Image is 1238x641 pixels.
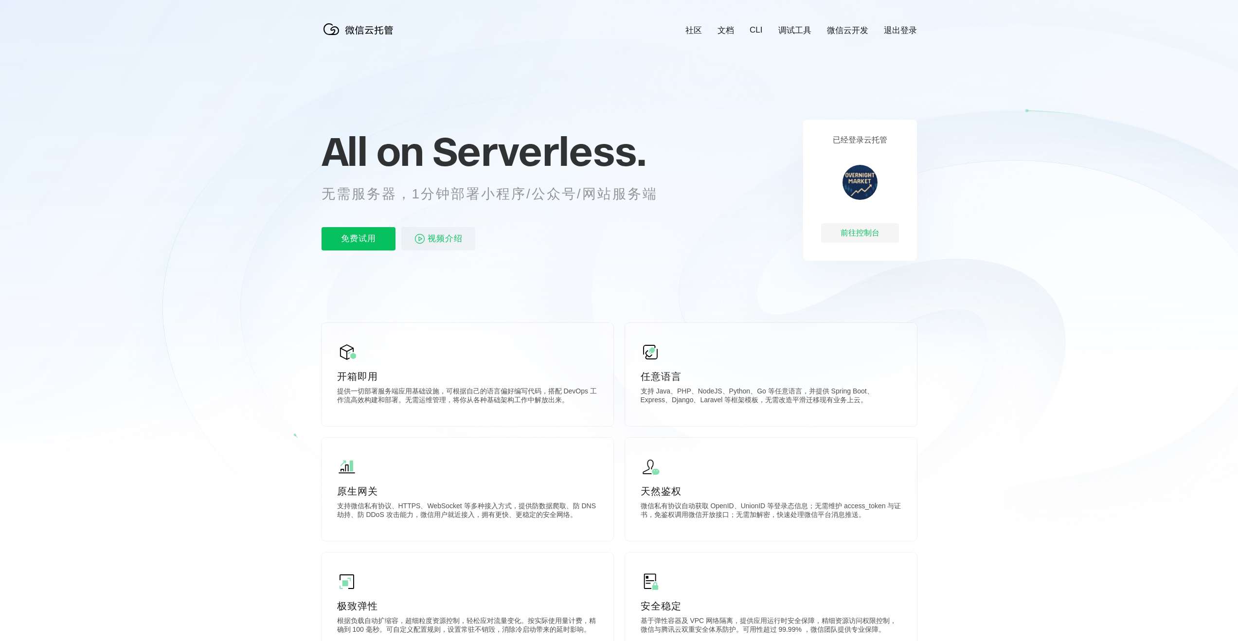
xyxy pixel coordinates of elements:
[641,387,901,407] p: 支持 Java、PHP、NodeJS、Python、Go 等任意语言，并提供 Spring Boot、Express、Django、Laravel 等框架模板，无需改造平滑迁移现有业务上云。
[641,370,901,383] p: 任意语言
[718,25,734,36] a: 文档
[337,370,598,383] p: 开箱即用
[322,127,423,176] span: All on
[685,25,702,36] a: 社区
[337,387,598,407] p: 提供一切部署服务端应用基础设施，可根据自己的语言偏好编写代码，搭配 DevOps 工作流高效构建和部署。无需运维管理，将你从各种基础架构工作中解放出来。
[641,502,901,521] p: 微信私有协议自动获取 OpenID、UnionID 等登录态信息；无需维护 access_token 与证书，免鉴权调用微信开放接口；无需加解密，快速处理微信平台消息推送。
[428,227,463,250] span: 视频介绍
[432,127,646,176] span: Serverless.
[750,25,762,35] a: CLI
[641,484,901,498] p: 天然鉴权
[337,617,598,636] p: 根据负载自动扩缩容，超细粒度资源控制，轻松应对流量变化。按实际使用量计费，精确到 100 毫秒。可自定义配置规则，设置常驻不销毁，消除冷启动带来的延时影响。
[821,223,899,243] div: 前往控制台
[322,32,399,40] a: 微信云托管
[827,25,868,36] a: 微信云开发
[337,484,598,498] p: 原生网关
[337,599,598,613] p: 极致弹性
[337,502,598,521] p: 支持微信私有协议、HTTPS、WebSocket 等多种接入方式，提供防数据爬取、防 DNS 劫持、防 DDoS 攻击能力，微信用户就近接入，拥有更快、更稳定的安全网络。
[641,617,901,636] p: 基于弹性容器及 VPC 网络隔离，提供应用运行时安全保障，精细资源访问权限控制，微信与腾讯云双重安全体系防护。可用性超过 99.99% ，微信团队提供专业保障。
[322,227,395,250] p: 免费试用
[322,184,676,204] p: 无需服务器，1分钟部署小程序/公众号/网站服务端
[414,233,426,245] img: video_play.svg
[884,25,917,36] a: 退出登录
[641,599,901,613] p: 安全稳定
[778,25,811,36] a: 调试工具
[322,19,399,39] img: 微信云托管
[833,135,887,145] p: 已经登录云托管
